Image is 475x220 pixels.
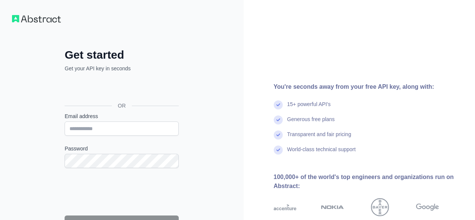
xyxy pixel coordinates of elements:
p: Get your API key in seconds [65,65,179,72]
label: Password [65,145,179,152]
label: Email address [65,112,179,120]
img: check mark [274,100,283,109]
div: World-class technical support [287,146,356,161]
h2: Get started [65,48,179,62]
img: google [416,198,439,216]
span: OR [112,102,132,109]
img: bayer [371,198,389,216]
div: Transparent and fair pricing [287,130,351,146]
img: check mark [274,146,283,155]
div: 15+ powerful API's [287,100,331,115]
iframe: Sign in with Google Button [61,80,181,97]
div: 100,000+ of the world's top engineers and organizations run on Abstract: [274,173,463,191]
iframe: reCAPTCHA [65,177,179,206]
img: nokia [321,198,344,216]
img: check mark [274,115,283,124]
img: check mark [274,130,283,140]
img: accenture [274,198,297,216]
div: You're seconds away from your free API key, along with: [274,82,463,91]
img: Workflow [12,15,61,23]
div: Generous free plans [287,115,335,130]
